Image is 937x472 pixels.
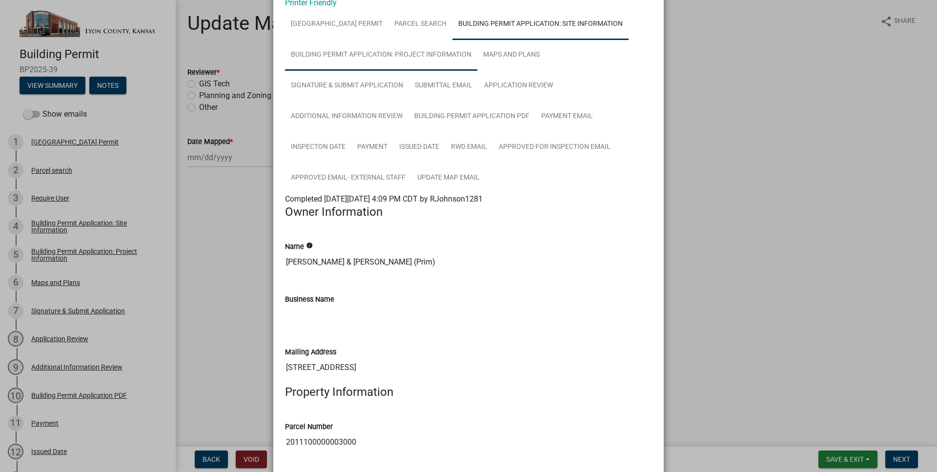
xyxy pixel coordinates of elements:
a: Building Permit Application PDF [408,101,535,132]
a: Application Review [478,70,559,102]
a: Maps and Plans [477,40,546,71]
a: Submittal Email [409,70,478,102]
label: Parcel Number [285,424,333,431]
a: Approved Email- External Staff [285,163,411,194]
a: Building Permit Application: Site Information [452,9,629,40]
label: Name [285,244,304,250]
a: Payment Email [535,101,599,132]
i: info [306,242,313,249]
label: Business Name [285,296,334,303]
a: Payment [351,132,393,163]
a: Update Map Email [411,163,486,194]
h4: Owner Information [285,205,652,219]
a: Additional Information Review [285,101,408,132]
a: Signature & Submit Application [285,70,409,102]
label: Mailing Address [285,349,336,356]
a: Issued Date [393,132,445,163]
h4: Property Information [285,385,652,399]
a: [GEOGRAPHIC_DATA] Permit [285,9,388,40]
a: Parcel search [388,9,452,40]
a: RWD Email [445,132,493,163]
span: Completed [DATE][DATE] 4:09 PM CDT by RJohnson1281 [285,194,483,204]
a: Building Permit Application: Project Information [285,40,477,71]
a: Approved for Inspection Email [493,132,616,163]
a: Inspecton Date [285,132,351,163]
